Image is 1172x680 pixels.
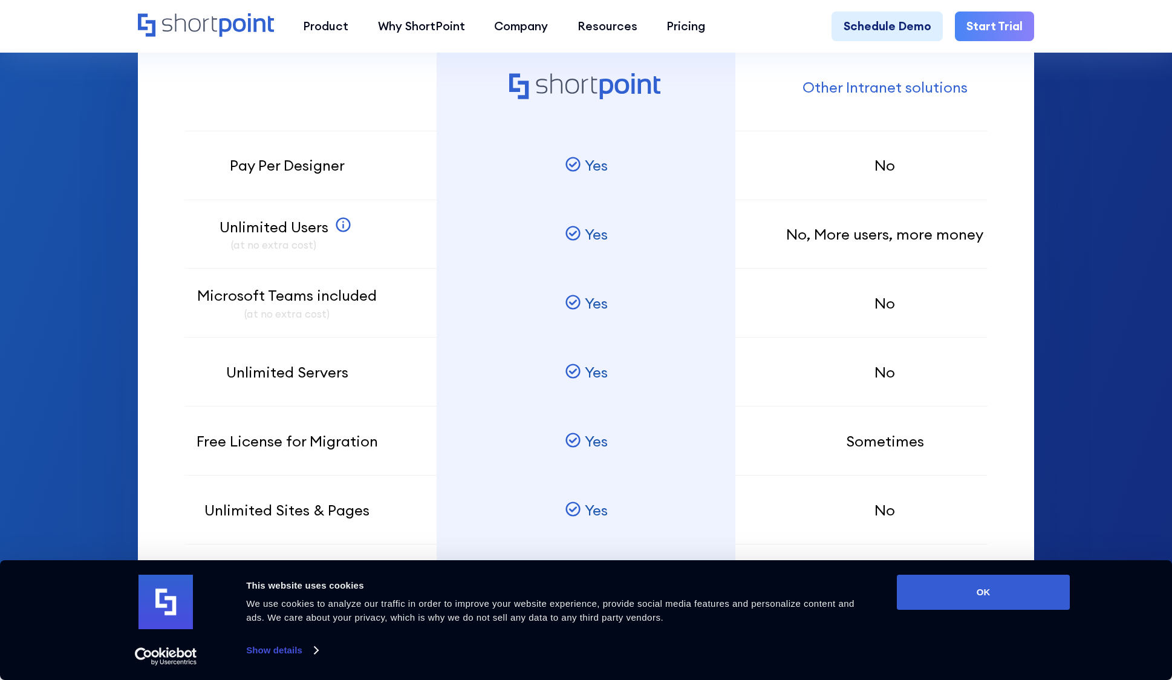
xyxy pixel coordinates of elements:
[220,216,355,253] a: Unlimited Users(at no extra cost)
[138,575,193,629] img: logo
[138,13,274,39] a: Home
[666,18,705,35] div: Pricing
[585,499,608,521] p: Yes
[846,430,924,452] p: Sometimes
[246,578,870,593] div: This website uses cookies
[563,11,652,41] a: Resources
[874,361,895,383] p: No
[807,225,983,243] span: , More users, more money
[378,18,465,35] div: Why ShortPoint
[955,11,1035,41] a: Start Trial
[303,18,348,35] div: Product
[585,154,608,176] p: Yes
[204,499,370,521] p: Unlimited Sites & Pages
[226,361,348,383] p: Unlimited Servers
[585,430,608,452] p: Yes
[113,647,219,665] a: Usercentrics Cookiebot - opens in a new window
[832,11,943,41] a: Schedule Demo
[230,154,345,176] p: Pay Per Designer
[494,18,548,35] div: Company
[578,18,637,35] div: Resources
[246,641,317,659] a: Show details
[897,575,1070,610] button: OK
[220,216,328,253] p: Unlimited Users
[197,430,378,452] p: Free License for Migration
[786,223,983,245] p: No
[220,238,328,253] span: (at no extra cost)
[874,154,895,176] p: No
[246,598,855,623] span: We use cookies to analyze our traffic in order to improve your website experience, provide social...
[197,307,377,322] span: (at no extra cost)
[874,292,895,314] p: No
[652,11,720,41] a: Pricing
[585,292,608,314] p: Yes
[363,11,480,41] a: Why ShortPoint
[585,223,608,245] p: Yes
[480,11,562,41] a: Company
[874,499,895,521] p: No
[288,11,363,41] a: Product
[197,284,377,322] p: Microsoft Teams included
[802,76,968,98] p: Other Intranet solutions
[585,361,608,383] p: Yes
